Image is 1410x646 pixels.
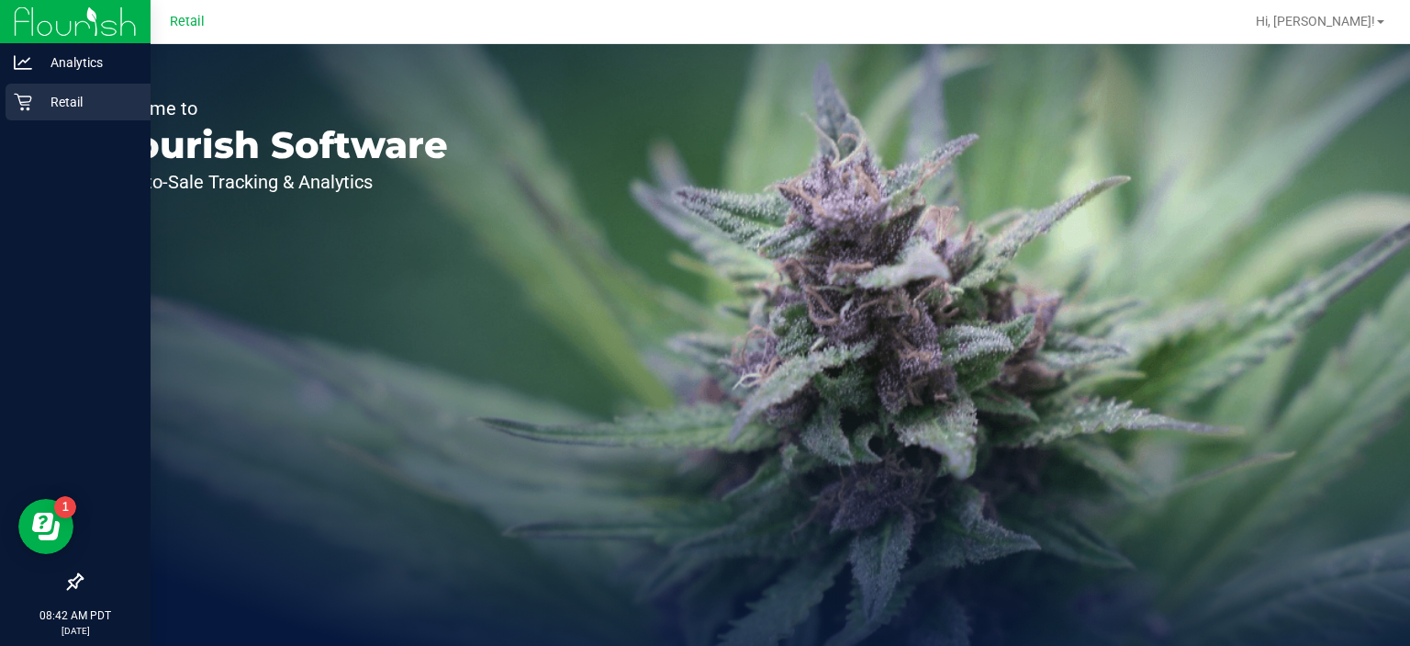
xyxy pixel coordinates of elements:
[99,99,448,118] p: Welcome to
[99,127,448,164] p: Flourish Software
[1256,14,1375,28] span: Hi, [PERSON_NAME]!
[14,53,32,72] inline-svg: Analytics
[32,91,142,113] p: Retail
[32,51,142,74] p: Analytics
[18,499,73,554] iframe: Resource center
[8,607,142,624] p: 08:42 AM PDT
[8,624,142,638] p: [DATE]
[170,14,205,29] span: Retail
[54,496,76,518] iframe: Resource center unread badge
[14,93,32,111] inline-svg: Retail
[99,173,448,191] p: Seed-to-Sale Tracking & Analytics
